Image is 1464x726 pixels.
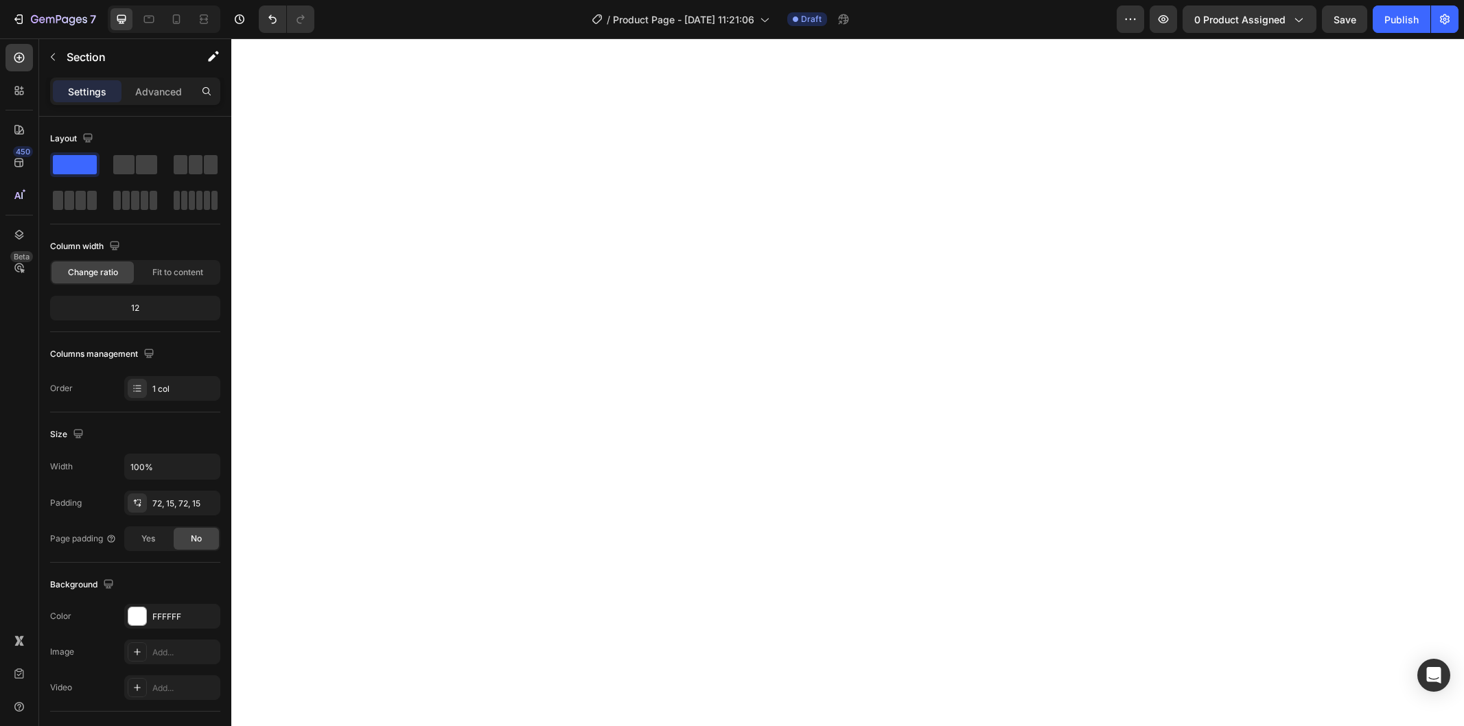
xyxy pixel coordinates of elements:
div: Open Intercom Messenger [1417,659,1450,692]
span: Fit to content [152,266,203,279]
iframe: Design area [231,38,1464,726]
button: 0 product assigned [1183,5,1316,33]
button: Publish [1373,5,1430,33]
button: Save [1322,5,1367,33]
span: 0 product assigned [1194,12,1286,27]
div: Column width [50,237,123,256]
div: Undo/Redo [259,5,314,33]
div: Layout [50,130,96,148]
div: Add... [152,682,217,694]
div: Order [50,382,73,395]
span: Draft [801,13,822,25]
p: 7 [90,11,96,27]
div: Page padding [50,532,117,545]
div: 1 col [152,383,217,395]
span: Product Page - [DATE] 11:21:06 [613,12,754,27]
div: Publish [1384,12,1419,27]
div: 12 [53,298,218,318]
div: Columns management [50,345,157,364]
input: Auto [125,454,220,479]
span: / [607,12,610,27]
div: Beta [10,251,33,262]
span: Change ratio [68,266,118,279]
div: Add... [152,646,217,659]
div: Color [50,610,71,622]
button: 7 [5,5,102,33]
span: No [191,532,202,545]
div: Image [50,646,74,658]
div: Video [50,681,72,694]
div: Size [50,425,86,444]
div: FFFFFF [152,611,217,623]
div: Padding [50,497,82,509]
p: Settings [68,84,106,99]
p: Section [67,49,179,65]
div: Width [50,460,73,473]
span: Yes [141,532,155,545]
div: 72, 15, 72, 15 [152,497,217,510]
p: Advanced [135,84,182,99]
div: 450 [13,146,33,157]
span: Save [1334,14,1356,25]
div: Background [50,576,117,594]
